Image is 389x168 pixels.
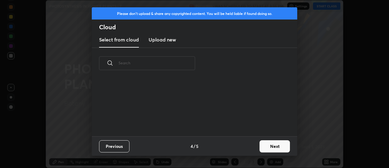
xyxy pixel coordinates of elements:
button: Next [260,140,290,152]
div: Please don't upload & share any copyrighted content. You will be held liable if found doing so. [92,7,297,20]
input: Search [119,50,195,76]
h2: Cloud [99,23,297,31]
h4: 5 [196,143,198,149]
h3: Select from cloud [99,36,139,43]
h4: 4 [191,143,193,149]
button: Previous [99,140,129,152]
h4: / [194,143,195,149]
h3: Upload new [149,36,176,43]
